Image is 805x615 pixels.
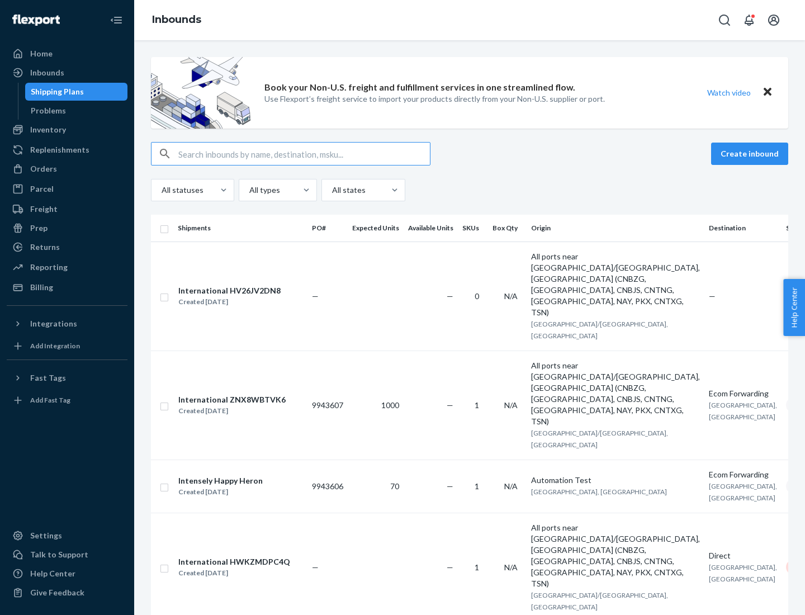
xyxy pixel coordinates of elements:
[312,562,319,572] span: —
[178,486,263,498] div: Created [DATE]
[178,405,286,417] div: Created [DATE]
[504,291,518,301] span: N/A
[30,372,66,384] div: Fast Tags
[25,83,128,101] a: Shipping Plans
[475,562,479,572] span: 1
[763,9,785,31] button: Open account menu
[30,262,68,273] div: Reporting
[30,67,64,78] div: Inbounds
[178,285,281,296] div: International HV26JV2DN8
[447,562,453,572] span: —
[30,318,77,329] div: Integrations
[504,481,518,491] span: N/A
[30,48,53,59] div: Home
[700,84,758,101] button: Watch video
[531,591,668,611] span: [GEOGRAPHIC_DATA]/[GEOGRAPHIC_DATA], [GEOGRAPHIC_DATA]
[178,296,281,307] div: Created [DATE]
[307,460,348,513] td: 9943606
[447,291,453,301] span: —
[173,215,307,242] th: Shipments
[531,522,700,589] div: All ports near [GEOGRAPHIC_DATA]/[GEOGRAPHIC_DATA], [GEOGRAPHIC_DATA] (CNBZG, [GEOGRAPHIC_DATA], ...
[30,587,84,598] div: Give Feedback
[7,121,127,139] a: Inventory
[709,469,777,480] div: Ecom Forwarding
[331,184,332,196] input: All states
[7,278,127,296] a: Billing
[458,215,488,242] th: SKUs
[7,64,127,82] a: Inbounds
[152,13,201,26] a: Inbounds
[531,475,700,486] div: Automation Test
[531,488,667,496] span: [GEOGRAPHIC_DATA], [GEOGRAPHIC_DATA]
[504,400,518,410] span: N/A
[178,567,290,579] div: Created [DATE]
[381,400,399,410] span: 1000
[30,223,48,234] div: Prep
[178,394,286,405] div: International ZNX8WBTVK6
[404,215,458,242] th: Available Units
[488,215,527,242] th: Box Qty
[7,258,127,276] a: Reporting
[711,143,788,165] button: Create inbound
[475,481,479,491] span: 1
[30,549,88,560] div: Talk to Support
[7,546,127,564] a: Talk to Support
[7,219,127,237] a: Prep
[390,481,399,491] span: 70
[30,568,75,579] div: Help Center
[178,556,290,567] div: International HWKZMDPC4Q
[12,15,60,26] img: Flexport logo
[447,400,453,410] span: —
[264,93,605,105] p: Use Flexport’s freight service to import your products directly from your Non-U.S. supplier or port.
[105,9,127,31] button: Close Navigation
[475,400,479,410] span: 1
[531,429,668,449] span: [GEOGRAPHIC_DATA]/[GEOGRAPHIC_DATA], [GEOGRAPHIC_DATA]
[348,215,404,242] th: Expected Units
[30,183,54,195] div: Parcel
[178,475,263,486] div: Intensely Happy Heron
[30,530,62,541] div: Settings
[25,102,128,120] a: Problems
[7,584,127,602] button: Give Feedback
[30,282,53,293] div: Billing
[7,238,127,256] a: Returns
[30,395,70,405] div: Add Fast Tag
[531,320,668,340] span: [GEOGRAPHIC_DATA]/[GEOGRAPHIC_DATA], [GEOGRAPHIC_DATA]
[178,143,430,165] input: Search inbounds by name, destination, msku...
[531,360,700,427] div: All ports near [GEOGRAPHIC_DATA]/[GEOGRAPHIC_DATA], [GEOGRAPHIC_DATA] (CNBZG, [GEOGRAPHIC_DATA], ...
[312,291,319,301] span: —
[30,163,57,174] div: Orders
[30,144,89,155] div: Replenishments
[709,401,777,421] span: [GEOGRAPHIC_DATA], [GEOGRAPHIC_DATA]
[704,215,782,242] th: Destination
[7,315,127,333] button: Integrations
[504,562,518,572] span: N/A
[248,184,249,196] input: All types
[709,482,777,502] span: [GEOGRAPHIC_DATA], [GEOGRAPHIC_DATA]
[307,351,348,460] td: 9943607
[264,81,575,94] p: Book your Non-U.S. freight and fulfillment services in one streamlined flow.
[7,337,127,355] a: Add Integration
[30,242,60,253] div: Returns
[143,4,210,36] ol: breadcrumbs
[160,184,162,196] input: All statuses
[527,215,704,242] th: Origin
[30,204,58,215] div: Freight
[709,291,716,301] span: —
[531,251,700,318] div: All ports near [GEOGRAPHIC_DATA]/[GEOGRAPHIC_DATA], [GEOGRAPHIC_DATA] (CNBZG, [GEOGRAPHIC_DATA], ...
[709,563,777,583] span: [GEOGRAPHIC_DATA], [GEOGRAPHIC_DATA]
[7,565,127,583] a: Help Center
[475,291,479,301] span: 0
[31,86,84,97] div: Shipping Plans
[31,105,66,116] div: Problems
[30,341,80,351] div: Add Integration
[709,388,777,399] div: Ecom Forwarding
[783,279,805,336] button: Help Center
[307,215,348,242] th: PO#
[713,9,736,31] button: Open Search Box
[7,527,127,545] a: Settings
[7,180,127,198] a: Parcel
[760,84,775,101] button: Close
[7,200,127,218] a: Freight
